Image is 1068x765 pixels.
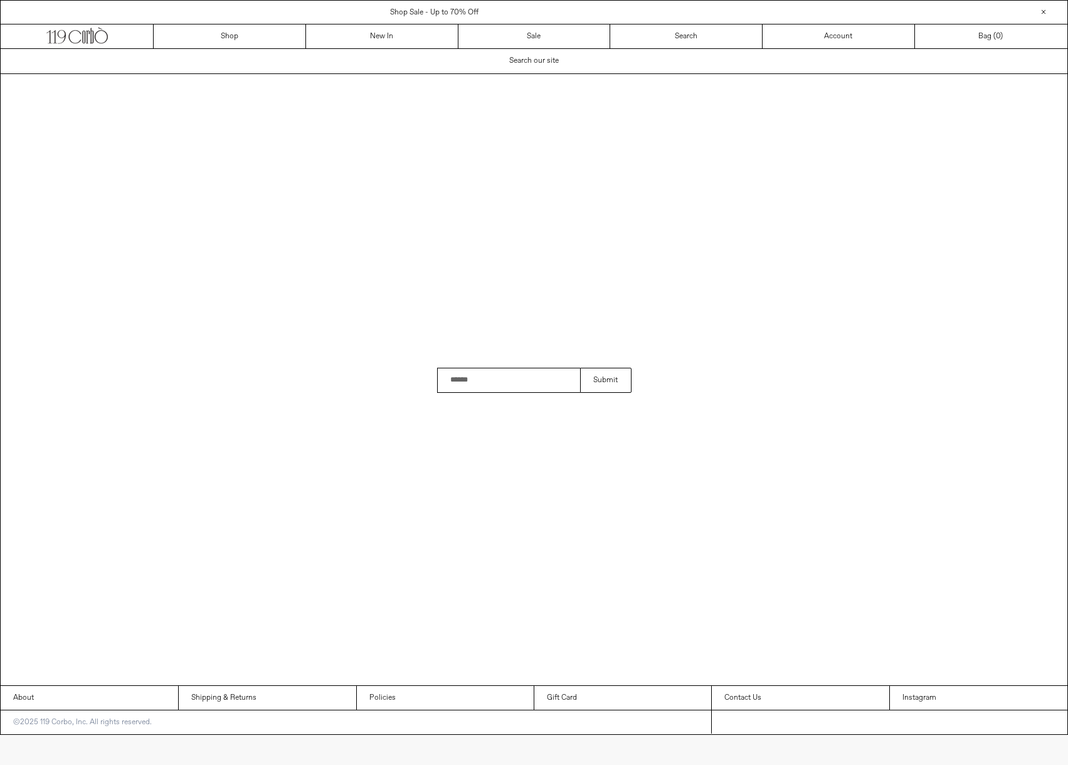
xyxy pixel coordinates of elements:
[996,31,1000,41] span: 0
[357,686,534,710] a: Policies
[154,24,306,48] a: Shop
[890,686,1067,710] a: Instagram
[179,686,356,710] a: Shipping & Returns
[610,24,763,48] a: Search
[996,31,1003,42] span: )
[534,686,712,710] a: Gift Card
[458,24,611,48] a: Sale
[580,368,631,393] button: Submit
[763,24,915,48] a: Account
[1,686,178,710] a: About
[509,56,559,66] span: Search our site
[712,686,889,710] a: Contact Us
[1,710,164,734] p: ©2025 119 Corbo, Inc. All rights reserved.
[306,24,458,48] a: New In
[437,368,581,393] input: Search
[915,24,1067,48] a: Bag ()
[390,8,478,18] a: Shop Sale - Up to 70% Off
